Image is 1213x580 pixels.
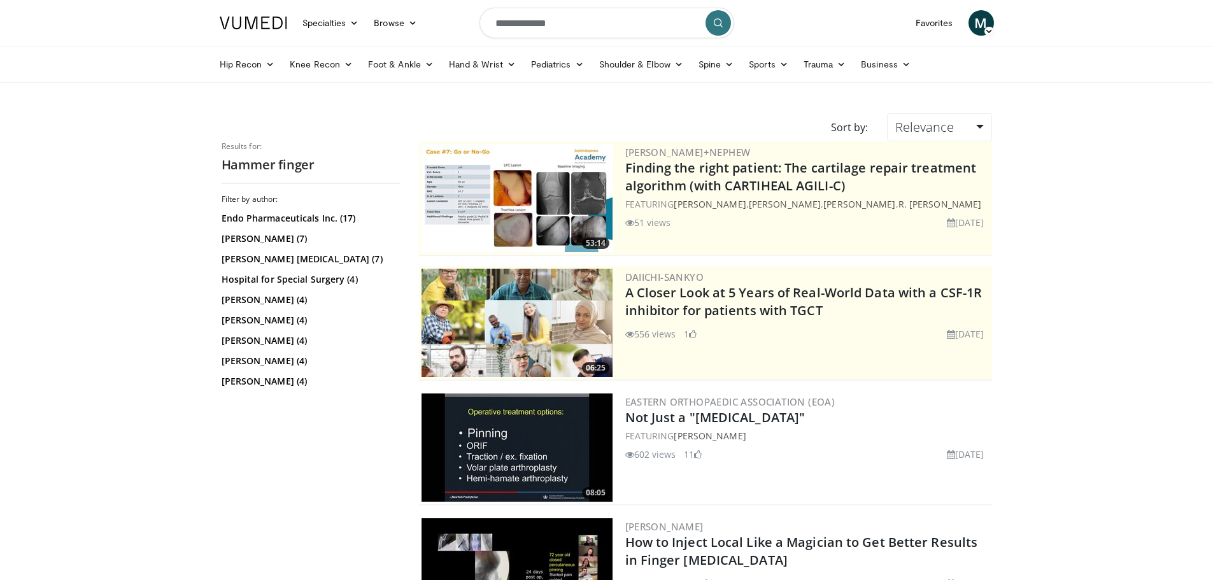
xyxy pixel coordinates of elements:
a: [PERSON_NAME] (4) [222,375,397,388]
a: [PERSON_NAME] (4) [222,355,397,367]
img: VuMedi Logo [220,17,287,29]
span: Relevance [895,118,954,136]
a: [PERSON_NAME] (7) [222,232,397,245]
input: Search topics, interventions [479,8,734,38]
a: How to Inject Local Like a Magician to Get Better Results in Finger [MEDICAL_DATA] [625,534,978,569]
li: 11 [684,448,702,461]
a: [PERSON_NAME] [625,520,704,533]
a: [PERSON_NAME] (4) [222,334,397,347]
li: 556 views [625,327,676,341]
a: A Closer Look at 5 Years of Real-World Data with a CSF-1R inhibitor for patients with TGCT [625,284,982,319]
a: [PERSON_NAME] [823,198,895,210]
a: 06:25 [422,269,613,377]
a: Daiichi-Sankyo [625,271,704,283]
a: Hip Recon [212,52,283,77]
a: Favorites [908,10,961,36]
li: 51 views [625,216,671,229]
li: 602 views [625,448,676,461]
a: Relevance [887,113,991,141]
span: 06:25 [582,362,609,374]
span: 53:14 [582,237,609,249]
a: Endo Pharmaceuticals Inc. (17) [222,212,397,225]
a: [PERSON_NAME] (4) [222,294,397,306]
a: Sports [741,52,796,77]
a: Browse [366,10,425,36]
img: 2894c166-06ea-43da-b75e-3312627dae3b.300x170_q85_crop-smart_upscale.jpg [422,144,613,252]
div: FEATURING [625,429,990,442]
a: [PERSON_NAME] [674,198,746,210]
a: Hand & Wrist [441,52,523,77]
img: 69fc5247-1016-4e64-a996-512949176b01.300x170_q85_crop-smart_upscale.jpg [422,393,613,502]
a: [PERSON_NAME] [674,430,746,442]
a: Business [853,52,918,77]
div: FEATURING , , , [625,197,990,211]
li: [DATE] [947,216,984,229]
a: Pediatrics [523,52,592,77]
img: 93c22cae-14d1-47f0-9e4a-a244e824b022.png.300x170_q85_crop-smart_upscale.jpg [422,269,613,377]
a: [PERSON_NAME] [MEDICAL_DATA] (7) [222,253,397,265]
a: [PERSON_NAME] [749,198,821,210]
a: Not Just a "[MEDICAL_DATA]" [625,409,805,426]
a: 08:05 [422,393,613,502]
a: Finding the right patient: The cartilage repair treatment algorithm (with CARTIHEAL AGILI-C) [625,159,977,194]
a: [PERSON_NAME]+Nephew [625,146,751,159]
a: Foot & Ankle [360,52,441,77]
a: Shoulder & Elbow [592,52,691,77]
li: [DATE] [947,327,984,341]
a: Hospital for Special Surgery (4) [222,273,397,286]
a: Spine [691,52,741,77]
p: Results for: [222,141,400,152]
h3: Filter by author: [222,194,400,204]
a: R. [PERSON_NAME] [898,198,982,210]
a: Specialties [295,10,367,36]
li: [DATE] [947,448,984,461]
a: Knee Recon [282,52,360,77]
a: M [968,10,994,36]
div: Sort by: [821,113,877,141]
h2: Hammer finger [222,157,400,173]
a: Eastern Orthopaedic Association (EOA) [625,395,835,408]
a: [PERSON_NAME] (4) [222,314,397,327]
a: Trauma [796,52,854,77]
span: 08:05 [582,487,609,499]
li: 1 [684,327,697,341]
a: 53:14 [422,144,613,252]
